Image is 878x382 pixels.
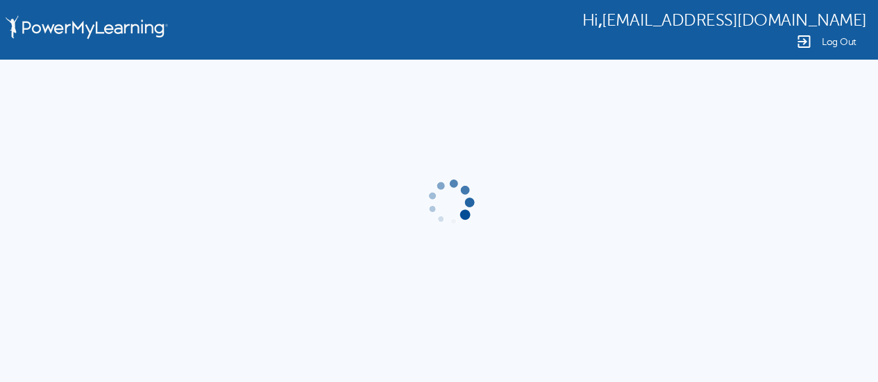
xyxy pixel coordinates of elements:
[582,11,598,30] span: Hi
[795,33,812,50] img: Logout Icon
[582,10,867,30] div: ,
[822,37,856,47] span: Log Out
[602,11,867,30] span: [EMAIL_ADDRESS][DOMAIN_NAME]
[425,177,476,228] img: gif-load2.gif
